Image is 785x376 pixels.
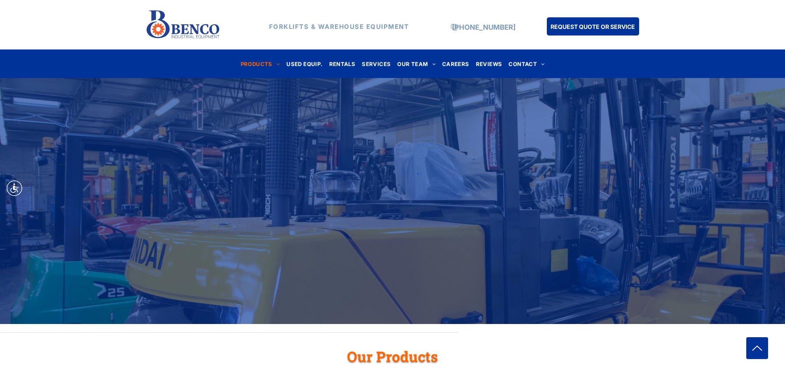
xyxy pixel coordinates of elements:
a: REVIEWS [473,58,506,69]
a: [PHONE_NUMBER] [452,23,516,31]
span: REQUEST QUOTE OR SERVICE [551,19,635,34]
a: PRODUCTS [237,58,284,69]
span: Our Products [347,347,438,366]
a: CAREERS [439,58,473,69]
a: SERVICES [359,58,394,69]
a: REQUEST QUOTE OR SERVICE [547,17,639,35]
a: OUR TEAM [394,58,439,69]
strong: FORKLIFTS & WAREHOUSE EQUIPMENT [269,23,409,31]
a: RENTALS [326,58,359,69]
a: USED EQUIP. [283,58,326,69]
a: CONTACT [505,58,548,69]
